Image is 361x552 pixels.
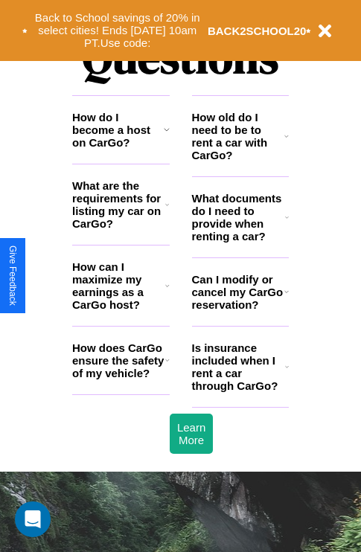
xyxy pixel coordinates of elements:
div: Open Intercom Messenger [15,501,51,537]
h3: What are the requirements for listing my car on CarGo? [72,179,165,230]
div: Give Feedback [7,245,18,306]
h3: How does CarGo ensure the safety of my vehicle? [72,341,165,379]
h3: How do I become a host on CarGo? [72,111,164,149]
button: Back to School savings of 20% in select cities! Ends [DATE] 10am PT.Use code: [28,7,208,54]
h3: How old do I need to be to rent a car with CarGo? [192,111,285,161]
button: Learn More [170,414,213,454]
h3: Can I modify or cancel my CarGo reservation? [192,273,284,311]
h3: What documents do I need to provide when renting a car? [192,192,286,243]
b: BACK2SCHOOL20 [208,25,307,37]
h3: Is insurance included when I rent a car through CarGo? [192,341,285,392]
h3: How can I maximize my earnings as a CarGo host? [72,260,165,311]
